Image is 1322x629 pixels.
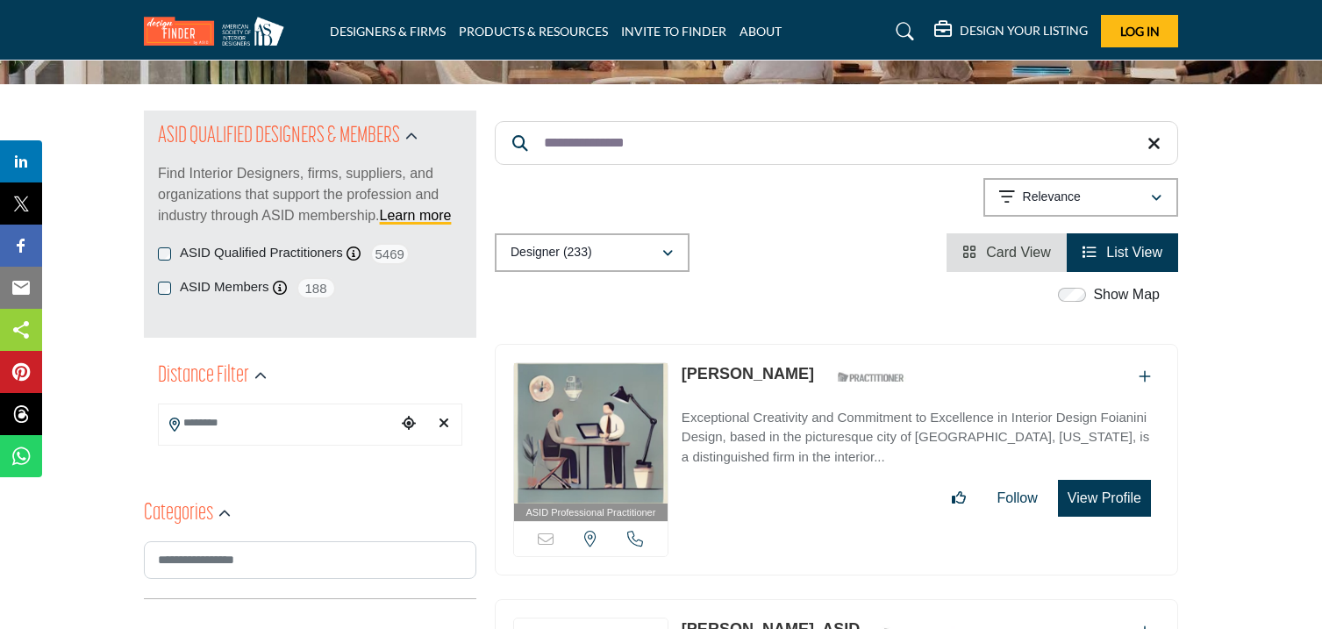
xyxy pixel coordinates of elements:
[879,18,925,46] a: Search
[682,408,1160,468] p: Exceptional Creativity and Commitment to Excellence in Interior Design Foianini Design, based in ...
[986,481,1049,516] button: Follow
[159,406,396,440] input: Search Location
[495,233,690,272] button: Designer (233)
[396,405,422,443] div: Choose your current location
[934,21,1088,42] div: DESIGN YOUR LISTING
[1120,24,1160,39] span: Log In
[621,24,726,39] a: INVITE TO FINDER
[370,243,410,265] span: 5469
[158,282,171,295] input: ASID Members checkbox
[380,208,452,223] a: Learn more
[495,121,1178,165] input: Search Keyword
[960,23,1088,39] h5: DESIGN YOUR LISTING
[158,247,171,261] input: ASID Qualified Practitioners checkbox
[1106,245,1162,260] span: List View
[682,362,814,386] p: Andres Foianini
[682,365,814,382] a: [PERSON_NAME]
[514,363,668,522] a: ASID Professional Practitioner
[330,24,446,39] a: DESIGNERS & FIRMS
[511,244,592,261] p: Designer (233)
[180,243,343,263] label: ASID Qualified Practitioners
[431,405,457,443] div: Clear search location
[740,24,782,39] a: ABOUT
[1093,284,1160,305] label: Show Map
[144,498,213,530] h2: Categories
[983,178,1178,217] button: Relevance
[514,363,668,504] img: Andres Foianini
[947,233,1067,272] li: Card View
[986,245,1051,260] span: Card View
[1067,233,1178,272] li: List View
[962,245,1051,260] a: View Card
[525,505,655,520] span: ASID Professional Practitioner
[180,277,269,297] label: ASID Members
[297,277,336,299] span: 188
[459,24,608,39] a: PRODUCTS & RESOURCES
[144,17,293,46] img: Site Logo
[682,397,1160,468] a: Exceptional Creativity and Commitment to Excellence in Interior Design Foianini Design, based in ...
[1083,245,1162,260] a: View List
[940,481,977,516] button: Like listing
[831,367,910,389] img: ASID Qualified Practitioners Badge Icon
[1139,369,1151,384] a: Add To List
[158,163,462,226] p: Find Interior Designers, firms, suppliers, and organizations that support the profession and indu...
[158,361,249,392] h2: Distance Filter
[144,541,476,579] input: Search Category
[1101,15,1178,47] button: Log In
[158,121,400,153] h2: ASID QUALIFIED DESIGNERS & MEMBERS
[1023,189,1081,206] p: Relevance
[1058,480,1151,517] button: View Profile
